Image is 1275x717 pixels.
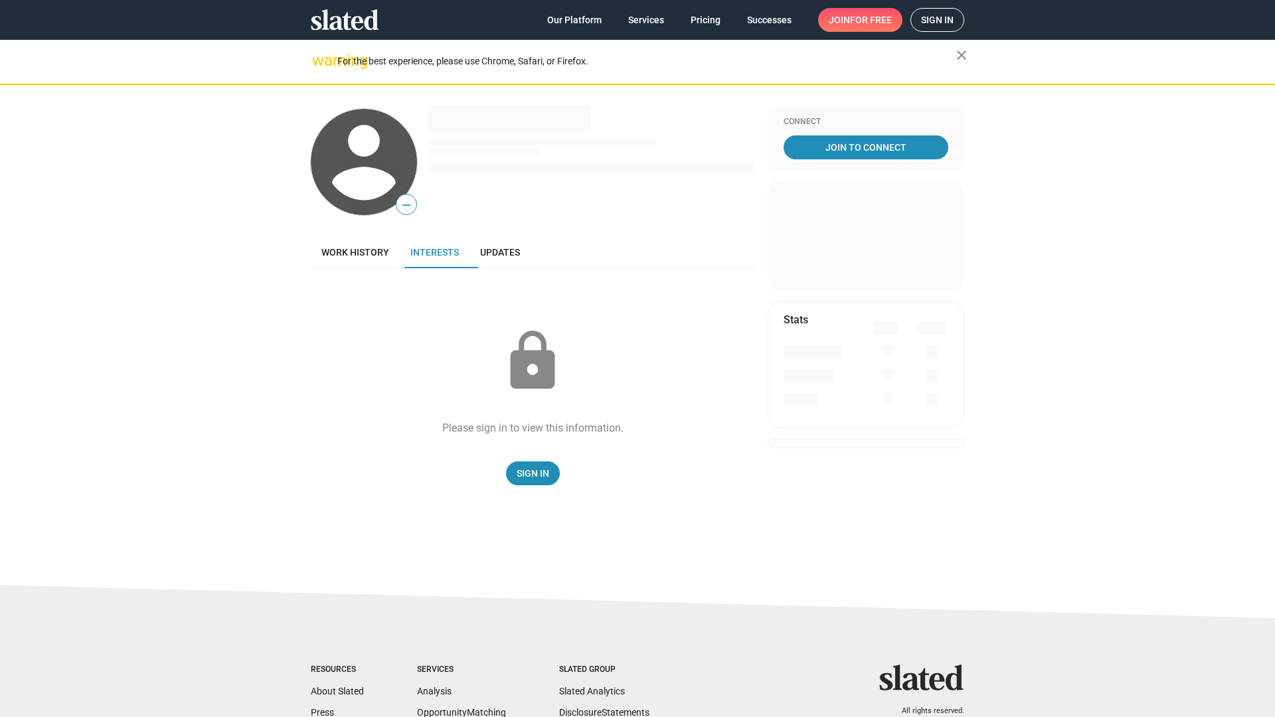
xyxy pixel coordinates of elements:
[736,8,802,32] a: Successes
[410,247,459,258] span: Interests
[784,313,808,327] mat-card-title: Stats
[311,236,400,268] a: Work history
[921,9,954,31] span: Sign in
[954,47,970,63] mat-icon: close
[417,665,506,675] div: Services
[311,665,364,675] div: Resources
[506,461,560,485] a: Sign In
[747,8,792,32] span: Successes
[850,8,892,32] span: for free
[442,421,624,435] div: Please sign in to view this information.
[469,236,531,268] a: Updates
[818,8,902,32] a: Joinfor free
[312,52,328,68] mat-icon: warning
[337,52,956,70] div: For the best experience, please use Chrome, Safari, or Firefox.
[628,8,664,32] span: Services
[517,461,549,485] span: Sign In
[480,247,520,258] span: Updates
[537,8,612,32] a: Our Platform
[784,135,948,159] a: Join To Connect
[910,8,964,32] a: Sign in
[829,8,892,32] span: Join
[618,8,675,32] a: Services
[786,135,946,159] span: Join To Connect
[559,665,649,675] div: Slated Group
[784,117,948,127] div: Connect
[547,8,602,32] span: Our Platform
[400,236,469,268] a: Interests
[691,8,721,32] span: Pricing
[559,686,625,696] a: Slated Analytics
[680,8,731,32] a: Pricing
[417,686,452,696] a: Analysis
[499,328,566,394] mat-icon: lock
[396,197,416,214] span: —
[311,686,364,696] a: About Slated
[321,247,389,258] span: Work history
